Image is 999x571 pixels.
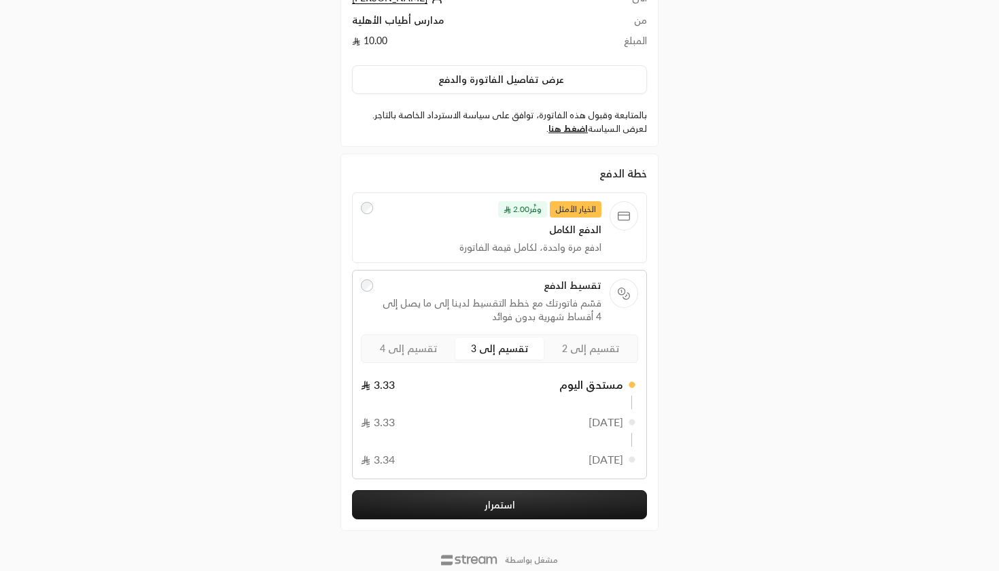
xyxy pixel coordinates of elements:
td: من [589,14,647,34]
a: اضغط هنا [548,123,588,134]
span: 3.33 [361,377,395,393]
span: تقسيم إلى 3 [471,343,529,354]
span: تقسيم إلى 4 [380,343,438,354]
td: 10.00 [352,34,589,54]
label: بالمتابعة وقبول هذه الفاتورة، توافق على سياسة الاسترداد الخاصة بالتاجر. لعرض السياسة . [352,109,647,135]
span: [DATE] [589,414,623,430]
td: مدارس أطياب الأهلية [352,14,589,34]
span: 3.33 [361,414,395,430]
span: مستحق اليوم [559,377,623,393]
p: مشغل بواسطة [505,555,558,566]
input: الخيار الأمثلوفَّر2.00 الدفع الكاملادفع مرة واحدة، لكامل قيمة الفاتورة [361,202,373,214]
span: وفَّر 2.00 [498,201,547,218]
span: 3.34 [361,451,395,468]
span: تقسيم إلى 2 [562,343,620,354]
button: عرض تفاصيل الفاتورة والدفع [352,65,647,94]
span: الخيار الأمثل [550,201,601,218]
div: خطة الدفع [352,165,647,181]
span: قسّم فاتورتك مع خطط التقسيط لدينا إلى ما يصل إلى 4 أقساط شهرية بدون فوائد [381,296,602,324]
span: الدفع الكامل [381,223,602,237]
input: تقسيط الدفعقسّم فاتورتك مع خطط التقسيط لدينا إلى ما يصل إلى 4 أقساط شهرية بدون فوائد [361,279,373,292]
button: استمرار [352,490,647,519]
span: [DATE] [589,451,623,468]
span: ادفع مرة واحدة، لكامل قيمة الفاتورة [381,241,602,254]
span: تقسيط الدفع [381,279,602,292]
td: المبلغ [589,34,647,54]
